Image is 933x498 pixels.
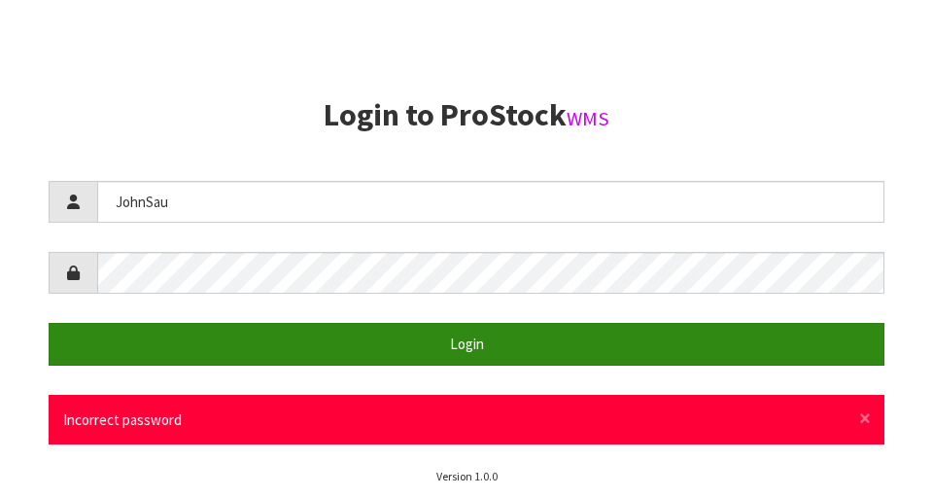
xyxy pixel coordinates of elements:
[49,98,884,132] h2: Login to ProStock
[63,410,182,429] span: Incorrect password
[97,181,884,223] input: Username
[49,323,884,365] button: Login
[859,405,871,432] span: ×
[567,106,609,131] small: WMS
[436,469,498,483] small: Version 1.0.0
